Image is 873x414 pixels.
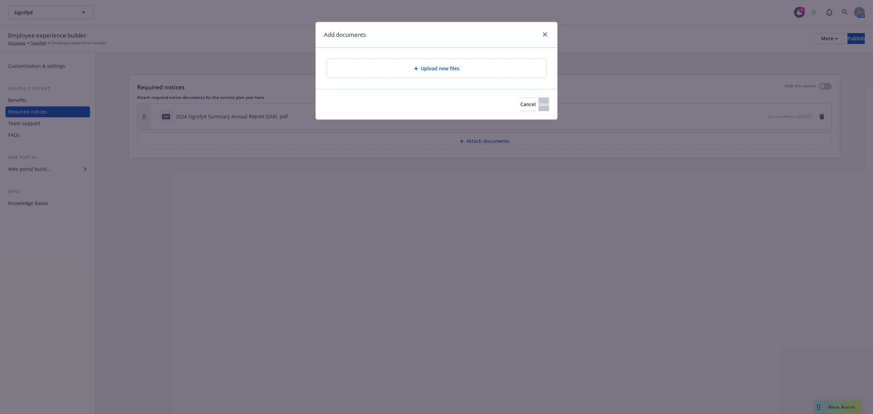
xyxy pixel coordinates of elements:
div: Upload new files [327,59,546,78]
h1: Add documents [324,30,366,39]
a: close [541,30,549,39]
span: Save [538,101,549,107]
button: Save [538,98,549,111]
span: Cancel [520,101,536,107]
button: Cancel [520,98,536,111]
span: Upload new files [421,65,459,72]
